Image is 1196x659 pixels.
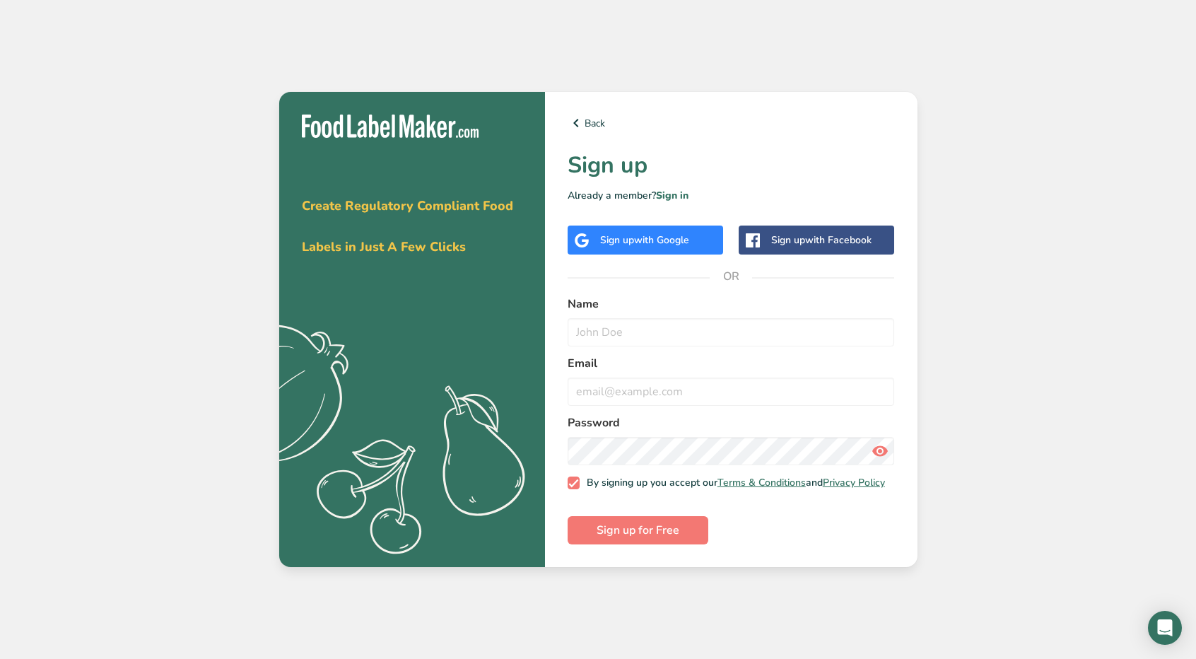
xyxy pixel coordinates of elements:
a: Sign in [656,189,688,202]
span: Sign up for Free [597,522,679,539]
span: with Google [634,233,689,247]
input: email@example.com [568,378,895,406]
div: Open Intercom Messenger [1148,611,1182,645]
img: Food Label Maker [302,115,479,138]
button: Sign up for Free [568,516,708,544]
div: Sign up [771,233,872,247]
a: Privacy Policy [823,476,885,489]
input: John Doe [568,318,895,346]
h1: Sign up [568,148,895,182]
label: Name [568,296,895,313]
label: Email [568,355,895,372]
a: Terms & Conditions [717,476,806,489]
span: OR [710,255,752,298]
div: Sign up [600,233,689,247]
span: Create Regulatory Compliant Food Labels in Just A Few Clicks [302,197,513,255]
a: Back [568,115,895,132]
p: Already a member? [568,188,895,203]
span: with Facebook [805,233,872,247]
span: By signing up you accept our and [580,477,885,489]
label: Password [568,414,895,431]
